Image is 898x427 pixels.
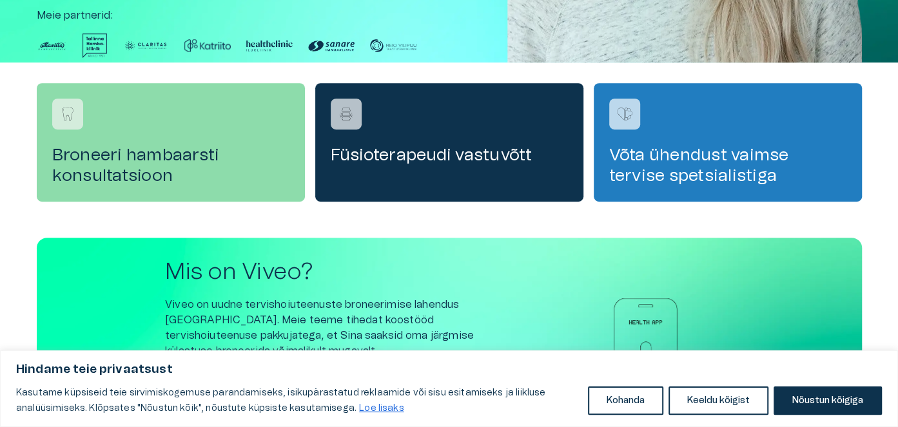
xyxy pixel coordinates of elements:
h4: Broneeri hambaarsti konsultatsioon [52,145,289,186]
img: Partner logo [37,33,68,58]
p: Hindame teie privaatsust [16,362,882,377]
a: Navigate to service booking [594,83,862,202]
img: Partner logo [246,33,293,58]
p: Kasutame küpsiseid teie sirvimiskogemuse parandamiseks, isikupärastatud reklaamide või sisu esita... [16,385,578,416]
h2: Mis on Viveo? [165,258,507,286]
img: Füsioterapeudi vastuvõtt logo [337,104,356,124]
a: Navigate to service booking [315,83,583,202]
a: Loe lisaks [358,403,405,413]
img: Partner logo [122,33,169,58]
p: Meie partnerid : [37,8,862,23]
button: Nõustun kõigiga [774,386,882,415]
button: Keeldu kõigist [669,386,768,415]
img: Partner logo [370,33,416,58]
button: Kohanda [588,386,663,415]
h4: Füsioterapeudi vastuvõtt [331,145,568,166]
img: Võta ühendust vaimse tervise spetsialistiga logo [615,104,634,124]
h4: Võta ühendust vaimse tervise spetsialistiga [609,145,846,186]
img: Partner logo [308,33,355,58]
img: Partner logo [83,33,107,58]
p: Viveo on uudne tervishoiuteenuste broneerimise lahendus [GEOGRAPHIC_DATA]. Meie teeme tihedat koo... [165,297,507,359]
img: Broneeri hambaarsti konsultatsioon logo [58,104,77,124]
img: Partner logo [184,33,231,58]
span: Help [66,10,85,21]
a: Navigate to service booking [37,83,305,202]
